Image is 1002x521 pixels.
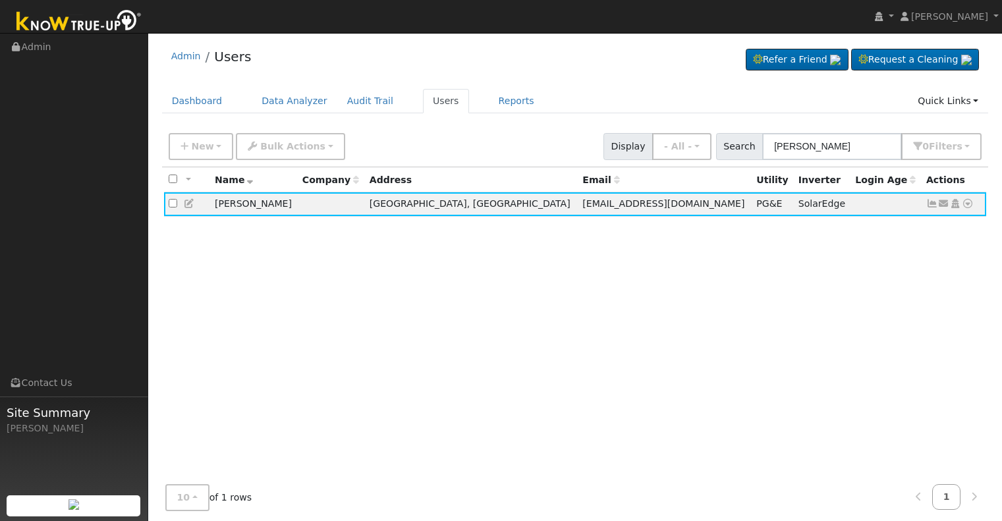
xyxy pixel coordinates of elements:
[603,133,653,160] span: Display
[961,55,972,65] img: retrieve
[184,198,196,209] a: Edit User
[957,141,962,151] span: s
[949,198,961,209] a: Login As
[489,89,544,113] a: Reports
[337,89,403,113] a: Audit Trail
[214,49,251,65] a: Users
[911,11,988,22] span: [PERSON_NAME]
[260,141,325,151] span: Bulk Actions
[830,55,841,65] img: retrieve
[423,89,469,113] a: Users
[929,141,962,151] span: Filter
[582,198,744,209] span: [EMAIL_ADDRESS][DOMAIN_NAME]
[236,133,345,160] button: Bulk Actions
[7,422,141,435] div: [PERSON_NAME]
[162,89,233,113] a: Dashboard
[7,404,141,422] span: Site Summary
[798,198,845,209] span: SolarEdge
[302,175,359,185] span: Company name
[962,197,974,211] a: Other actions
[908,89,988,113] a: Quick Links
[10,7,148,37] img: Know True-Up
[652,133,711,160] button: - All -
[582,175,619,185] span: Email
[746,49,849,71] a: Refer a Friend
[69,499,79,510] img: retrieve
[901,133,982,160] button: 0Filters
[169,133,234,160] button: New
[171,51,201,61] a: Admin
[165,484,252,511] span: of 1 rows
[165,484,209,511] button: 10
[370,173,573,187] div: Address
[210,192,298,217] td: [PERSON_NAME]
[851,49,979,71] a: Request a Cleaning
[365,192,578,217] td: [GEOGRAPHIC_DATA], [GEOGRAPHIC_DATA]
[716,133,763,160] span: Search
[938,197,950,211] a: alanorme@me.com
[762,133,902,160] input: Search
[855,175,916,185] span: Days since last login
[932,484,961,510] a: 1
[926,198,938,209] a: Show Graph
[191,141,213,151] span: New
[215,175,254,185] span: Name
[177,492,190,503] span: 10
[756,198,782,209] span: PG&E
[756,173,789,187] div: Utility
[252,89,337,113] a: Data Analyzer
[926,173,982,187] div: Actions
[798,173,847,187] div: Inverter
